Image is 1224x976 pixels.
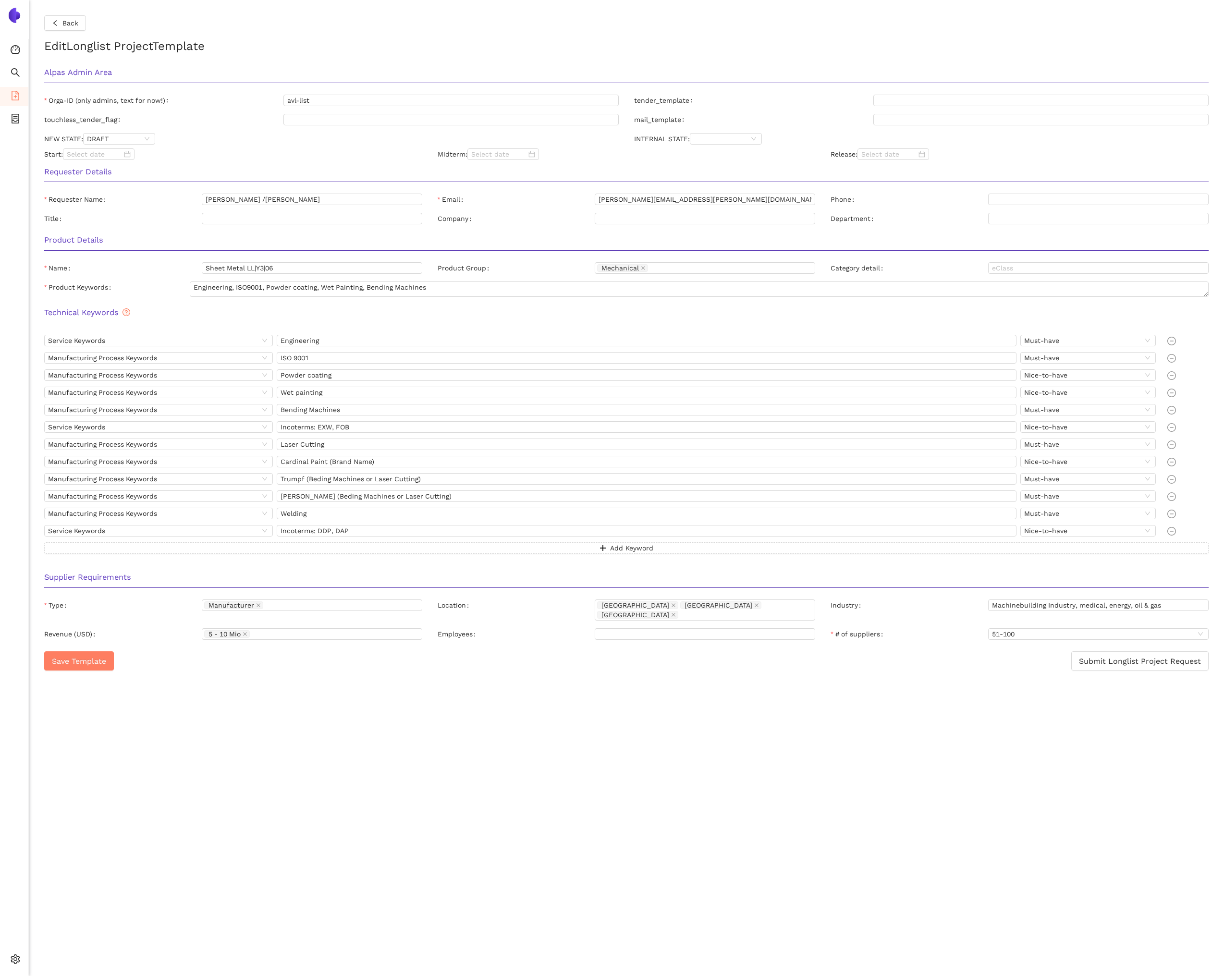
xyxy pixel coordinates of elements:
span: Manufacturing Process Keywords [48,387,269,398]
span: Manufacturing Process Keywords [48,439,269,450]
input: Enter as many keywords as you like, seperated by a comma (,) [277,508,1016,519]
span: Service Keywords [48,335,269,346]
label: Orga-ID (only admins, text for now!) [44,95,172,106]
span: Manufacturing Process Keywords [48,404,269,415]
input: Title [202,213,422,224]
h3: Alpas Admin Area [44,66,1209,79]
span: Service Keywords [48,525,269,536]
span: Manufacturing Process Keywords [48,474,269,484]
span: dashboard [11,41,20,61]
input: Enter as many keywords as you like, seperated by a comma (,) [277,456,1016,467]
span: Must-have [1024,439,1152,450]
label: Department [831,213,877,224]
span: 5 - 10 Mio [204,630,250,638]
span: Service Keywords [48,422,269,432]
span: Submit Longlist Project Request [1079,655,1201,667]
span: minus-circle [1167,389,1176,397]
input: Enter as many keywords as you like, seperated by a comma (,) [277,525,1016,537]
input: Industry [988,599,1209,611]
input: touchless_tender_flag [283,114,619,125]
div: NEW STATE: [37,133,626,145]
span: Add Keyword [610,543,653,553]
span: close [256,603,261,609]
h3: Product Details [44,234,1209,246]
label: Company [438,213,475,224]
label: mail_template [634,114,688,125]
input: mail_template [873,114,1209,125]
span: 51-100 [992,629,1205,639]
input: Department [988,213,1209,224]
h3: Supplier Requirements [44,571,1209,584]
input: Enter as many keywords as you like, seperated by a comma (,) [277,335,1016,346]
span: Must-have [1024,474,1152,484]
label: # of suppliers [831,628,886,640]
input: Select date [861,149,917,159]
img: Logo [7,8,22,23]
span: minus-circle [1167,458,1176,466]
label: Product Keywords [44,281,115,293]
span: Manufacturing Process Keywords [48,491,269,501]
label: Type [44,599,70,611]
h3: Requester Details [44,166,1209,178]
span: minus-circle [1167,354,1176,363]
label: Product Group [438,262,493,274]
input: Enter as many keywords as you like, seperated by a comma (,) [277,387,1016,398]
span: minus-circle [1167,423,1176,432]
span: Nice-to-have [1024,525,1152,536]
label: Email [438,194,467,205]
span: minus-circle [1167,475,1176,484]
input: Name [202,262,422,274]
span: Mexico [597,611,678,619]
span: Must-have [1024,491,1152,501]
span: minus-circle [1167,406,1176,415]
input: Phone [988,194,1209,205]
span: [GEOGRAPHIC_DATA] [601,602,669,609]
span: Back [62,18,78,28]
span: minus-circle [1167,527,1176,536]
span: close [671,603,676,609]
input: Enter as many keywords as you like, seperated by a comma (,) [277,369,1016,381]
span: Nice-to-have [1024,370,1152,380]
input: Enter as many keywords as you like, seperated by a comma (,) [277,439,1016,450]
span: [GEOGRAPHIC_DATA] [685,602,752,609]
span: Nice-to-have [1024,422,1152,432]
input: Select date [471,149,526,159]
button: Save Template [44,651,114,671]
span: Mechanical [601,265,639,271]
span: close [641,266,646,271]
label: Phone [831,194,858,205]
label: Requester Name [44,194,110,205]
span: Must-have [1024,404,1152,415]
span: Manufacturer [208,602,254,609]
span: Must-have [1024,335,1152,346]
span: Nice-to-have [1024,387,1152,398]
span: Must-have [1024,508,1152,519]
button: leftBack [44,15,86,31]
label: touchless_tender_flag [44,114,124,125]
span: Technical Keywords [44,306,130,319]
span: Must-have [1024,353,1152,363]
button: plusAdd Keyword [44,542,1209,554]
span: minus-circle [1167,492,1176,501]
span: Save Template [52,655,106,667]
label: Title [44,213,65,224]
span: 5 - 10 Mio [208,631,241,637]
input: Enter as many keywords as you like, seperated by a comma (,) [277,352,1016,364]
input: Category detail [988,262,1209,274]
span: file-add [11,87,20,107]
span: Manufacturing Process Keywords [48,370,269,380]
label: Revenue (USD) [44,628,99,640]
input: Orga-ID (only admins, text for now!) [283,95,619,106]
div: Start: [37,148,430,160]
span: Canada [597,601,678,609]
h2: Edit Longlist Project Template [44,38,1209,55]
input: Enter as many keywords as you like, seperated by a comma (,) [277,473,1016,485]
span: container [11,110,20,130]
span: China [680,601,761,609]
span: minus-circle [1167,337,1176,345]
span: [GEOGRAPHIC_DATA] [601,611,669,618]
span: minus-circle [1167,510,1176,518]
span: Manufacturing Process Keywords [48,353,269,363]
span: plus [600,545,606,552]
input: Requester Name [202,194,422,205]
